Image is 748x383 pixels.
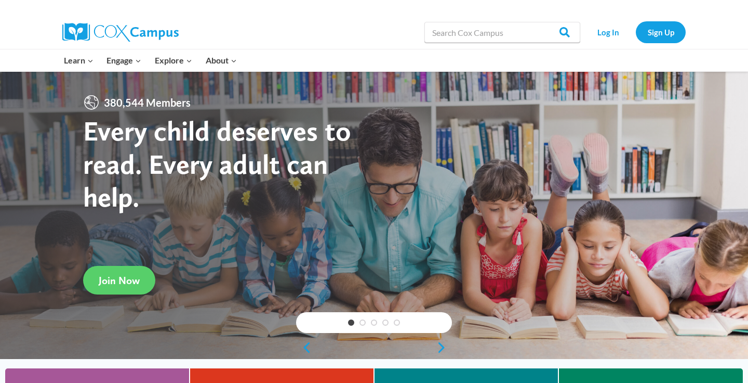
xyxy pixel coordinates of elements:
a: Sign Up [636,21,686,43]
a: Log In [585,21,631,43]
a: 1 [348,320,354,326]
span: About [206,54,237,67]
img: Cox Campus [62,23,179,42]
input: Search Cox Campus [424,22,580,43]
span: Engage [106,54,141,67]
span: Explore [155,54,192,67]
span: Join Now [99,274,140,287]
span: Learn [64,54,94,67]
a: Join Now [83,266,155,295]
a: previous [296,341,312,354]
a: 2 [359,320,366,326]
nav: Secondary Navigation [585,21,686,43]
a: 5 [394,320,400,326]
a: 3 [371,320,377,326]
div: content slider buttons [296,337,452,358]
a: next [436,341,452,354]
a: 4 [382,320,389,326]
nav: Primary Navigation [57,49,243,71]
span: 380,544 Members [100,94,195,111]
strong: Every child deserves to read. Every adult can help. [83,114,351,213]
